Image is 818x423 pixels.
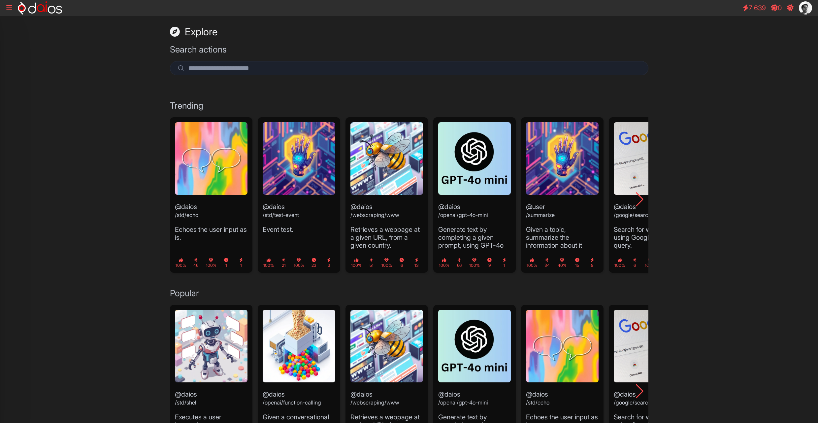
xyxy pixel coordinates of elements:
[526,399,549,406] small: /std/echo
[400,258,404,268] small: 6
[175,310,247,382] img: shell.webp
[526,226,599,257] p: Given a topic, summarize the information about it found in the web.
[170,117,252,273] div: 1 / 10
[18,1,62,15] img: logo-neg-h.svg
[414,258,419,268] small: 13
[438,226,511,257] p: Generate text by completing a given prompt, using GPT-4o Mini.
[544,258,550,268] small: 34
[614,310,686,382] img: google-search.webp
[526,122,599,195] img: standard-tool.webp
[170,26,648,38] h1: Explore
[614,399,651,406] small: /google/search
[350,122,423,226] header: @daios
[282,258,286,268] small: 21
[631,383,648,400] div: Next slide
[345,117,428,273] div: 3 / 10
[526,122,599,226] header: @user
[526,310,599,413] header: @daios
[438,212,488,218] small: /openai/gpt-4o-mini
[614,212,651,218] small: /google/search
[175,310,247,413] header: @daios
[778,4,782,12] span: 0
[526,310,599,382] img: echo.webp
[438,399,488,406] small: /openai/gpt-4o-mini
[351,258,362,268] small: 100%
[433,117,516,273] div: 4 / 10
[527,258,537,268] small: 100%
[457,258,462,268] small: 66
[263,310,335,413] header: @daios
[175,226,247,241] p: Echoes the user input as is.
[175,122,247,195] img: echo.webp
[263,212,299,218] small: /std/test-event
[590,258,594,268] small: 9
[294,258,304,268] small: 100%
[526,212,555,218] small: /summarize
[258,117,340,273] div: 2 / 10
[350,226,423,249] p: Retrieves a webpage at a given URL, from a given country.
[381,258,392,268] small: 100%
[739,1,769,15] a: 7 639
[263,258,274,268] small: 100%
[768,1,785,15] a: 0
[263,399,321,406] small: /openai/function-calling
[614,122,686,195] img: google-search.webp
[350,122,423,195] img: webscraping.webp
[263,122,335,195] img: standard-tool.webp
[438,122,511,195] img: openai-gpt-4o-mini.webp
[170,44,648,54] h3: Search actions
[614,226,686,249] p: Search for web pages using Google given a query.
[614,258,625,268] small: 100%
[633,258,637,268] small: 6
[370,258,374,268] small: 51
[631,191,648,208] div: Next slide
[206,258,216,268] small: 100%
[175,212,198,218] small: /std/echo
[558,258,567,268] small: 40%
[170,100,648,111] h3: Trending
[439,258,449,268] small: 100%
[263,310,335,382] img: openai-function-calling.webp
[438,310,511,382] img: openai-gpt-4o-mini.webp
[503,258,506,268] small: 1
[749,4,766,12] span: 7 639
[224,258,228,268] small: 1
[170,288,648,298] h3: Popular
[575,258,579,268] small: 15
[193,258,198,268] small: 46
[438,122,511,226] header: @daios
[469,258,480,268] small: 100%
[350,399,399,406] small: /webscraping/www
[521,117,604,273] div: 5 / 10
[239,258,243,268] small: 1
[176,258,186,268] small: 100%
[327,258,331,268] small: 3
[487,258,492,268] small: 9
[799,1,812,15] img: citations
[645,258,655,268] small: 100%
[609,117,691,273] div: 6 / 10
[350,310,423,413] header: @daios
[350,310,423,382] img: webscraping.webp
[175,122,247,226] header: @daios
[263,226,335,233] p: Event test.
[175,399,198,406] small: /std/shell
[350,212,399,218] small: /webscraping/www
[614,122,686,226] header: @daios
[263,122,335,226] header: @daios
[438,310,511,413] header: @daios
[614,310,686,413] header: @daios
[311,258,316,268] small: 23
